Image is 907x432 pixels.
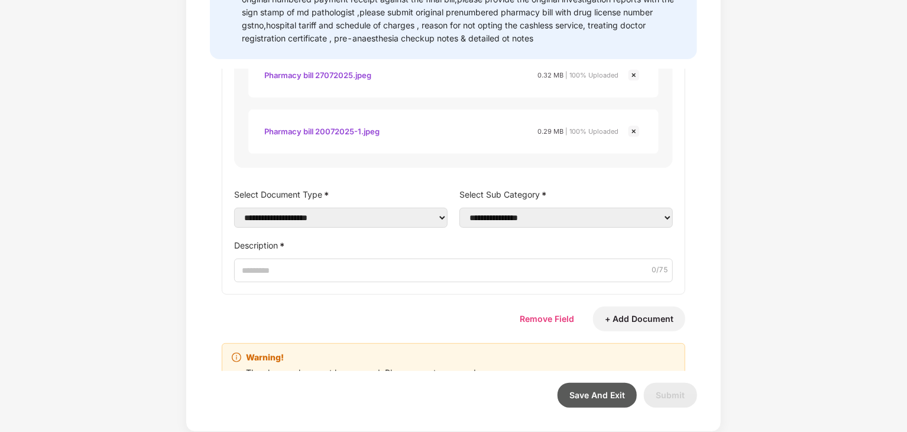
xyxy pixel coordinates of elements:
img: svg+xml;base64,PHN2ZyBpZD0iQ3Jvc3MtMjR4MjQiIHhtbG5zPSJodHRwOi8vd3d3LnczLm9yZy8yMDAwL3N2ZyIgd2lkdG... [627,124,641,138]
div: Pharmacy bill 20072025-1.jpeg [264,121,380,141]
b: Warning! [246,351,284,364]
label: Description [234,237,673,254]
span: 0.32 MB [537,71,563,79]
span: Submit [656,390,685,400]
span: | 100% Uploaded [565,127,618,136]
button: Remove Field [508,307,586,331]
label: Select Sub Category [459,186,673,203]
img: svg+xml;base64,PHN2ZyBpZD0iQ3Jvc3MtMjR4MjQiIHhtbG5zPSJodHRwOi8vd3d3LnczLm9yZy8yMDAwL3N2ZyIgd2lkdG... [627,68,641,82]
span: The changes have not been saved. Please save to proceed [246,367,476,378]
span: 0 /75 [652,265,668,276]
button: Save And Exit [558,383,637,408]
span: | 100% Uploaded [565,71,618,79]
div: Pharmacy bill 27072025.jpeg [264,65,371,85]
span: Save And Exit [569,390,625,400]
span: 0.29 MB [537,127,563,136]
button: Submit [644,383,697,408]
button: + Add Document [593,307,685,331]
span: info-circle [232,353,241,362]
label: Select Document Type [234,186,448,203]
